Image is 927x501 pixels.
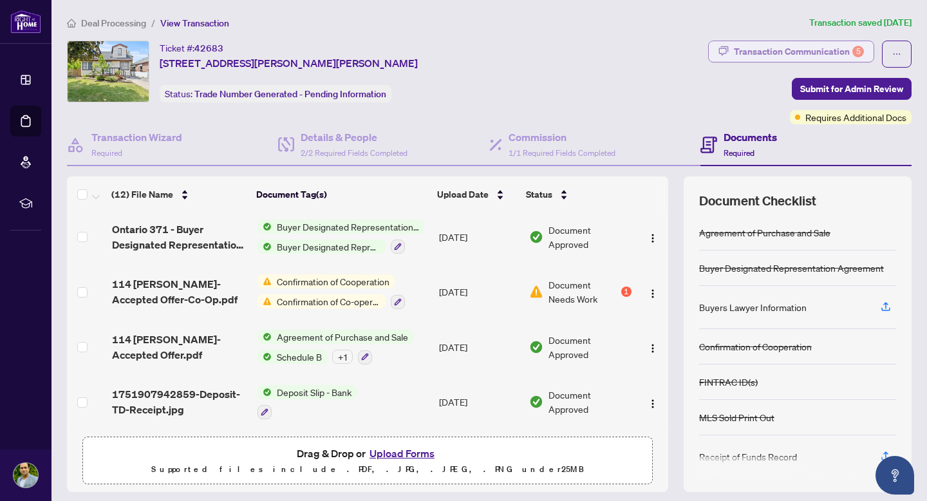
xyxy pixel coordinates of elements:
span: Trade Number Generated - Pending Information [194,88,386,100]
span: Deal Processing [81,17,146,29]
span: Deposit Slip - Bank [272,385,357,399]
span: 42683 [194,43,223,54]
span: Submit for Admin Review [800,79,903,99]
span: Required [724,148,754,158]
span: Drag & Drop orUpload FormsSupported files include .PDF, .JPG, .JPEG, .PNG under25MB [83,437,652,485]
span: Document Approved [548,388,632,416]
div: FINTRAC ID(s) [699,375,758,389]
img: Status Icon [257,220,272,234]
td: [DATE] [434,375,524,430]
span: Document Approved [548,333,632,361]
img: IMG-40734881_1.jpg [68,41,149,102]
div: 5 [852,46,864,57]
button: Logo [642,337,663,357]
h4: Details & People [301,129,407,145]
th: Upload Date [432,176,521,213]
span: ellipsis [892,50,901,59]
img: Logo [648,288,658,299]
td: [DATE] [434,264,524,319]
img: Status Icon [257,350,272,364]
span: 1751907942859-Deposit-TD-Receipt.jpg [112,386,247,417]
span: Agreement of Purchase and Sale [272,330,413,344]
img: Document Status [529,395,543,409]
button: Status IconDeposit Slip - Bank [257,385,357,420]
button: Logo [642,392,663,412]
button: Logo [642,227,663,247]
img: Status Icon [257,274,272,288]
div: Status: [160,85,391,102]
span: Ontario 371 - Buyer Designated Representation Agreement - Authority for Purchase or Lease 1.pdf [112,222,247,252]
span: 114 [PERSON_NAME]- Accepted Offer.pdf [112,332,247,363]
div: Receipt of Funds Record [699,449,797,464]
img: Logo [648,233,658,243]
li: / [151,15,155,30]
span: 1/1 Required Fields Completed [509,148,615,158]
h4: Commission [509,129,615,145]
span: Buyer Designated Representation Agreement [272,220,424,234]
span: Confirmation of Cooperation [272,274,395,288]
span: Drag & Drop or [297,445,438,462]
img: Document Status [529,340,543,354]
img: Status Icon [257,385,272,399]
button: Status IconConfirmation of CooperationStatus IconConfirmation of Co-operation and Representation—... [257,274,405,309]
span: Upload Date [437,187,489,202]
div: Transaction Communication [734,41,864,62]
div: Ticket #: [160,41,223,55]
img: Status Icon [257,330,272,344]
td: [DATE] [434,319,524,375]
button: Upload Forms [366,445,438,462]
th: Status [521,176,633,213]
span: Status [526,187,552,202]
h4: Transaction Wizard [91,129,182,145]
span: Document Approved [548,223,632,251]
td: [DATE] [434,209,524,265]
span: 114 [PERSON_NAME]- Accepted Offer-Co-Op.pdf [112,276,247,307]
span: Buyer Designated Representation Agreement [272,240,386,254]
th: Document Tag(s) [251,176,432,213]
div: 1 [621,287,632,297]
img: Document Status [529,230,543,244]
span: View Transaction [160,17,229,29]
img: Status Icon [257,240,272,254]
div: Confirmation of Cooperation [699,339,812,354]
img: Logo [648,343,658,354]
p: Supported files include .PDF, .JPG, .JPEG, .PNG under 25 MB [91,462,644,477]
h4: Documents [724,129,777,145]
img: Profile Icon [14,463,38,487]
span: Schedule B [272,350,327,364]
img: logo [10,10,41,33]
div: Buyers Lawyer Information [699,300,807,314]
div: + 1 [332,350,353,364]
div: Agreement of Purchase and Sale [699,225,830,240]
button: Status IconBuyer Designated Representation AgreementStatus IconBuyer Designated Representation Ag... [257,220,424,254]
span: Document Needs Work [548,278,619,306]
button: Transaction Communication5 [708,41,874,62]
article: Transaction saved [DATE] [809,15,912,30]
img: Logo [648,399,658,409]
span: home [67,19,76,28]
span: [STREET_ADDRESS][PERSON_NAME][PERSON_NAME] [160,55,418,71]
span: Requires Additional Docs [805,110,906,124]
img: Status Icon [257,294,272,308]
span: 2/2 Required Fields Completed [301,148,407,158]
span: Confirmation of Co-operation and Representation—Buyer/Seller [272,294,386,308]
button: Submit for Admin Review [792,78,912,100]
div: Buyer Designated Representation Agreement [699,261,884,275]
th: (12) File Name [106,176,251,213]
span: (12) File Name [111,187,173,202]
button: Status IconAgreement of Purchase and SaleStatus IconSchedule B+1 [257,330,413,364]
span: Document Checklist [699,192,816,210]
span: Required [91,148,122,158]
div: MLS Sold Print Out [699,410,774,424]
img: Document Status [529,285,543,299]
button: Open asap [876,456,914,495]
button: Logo [642,281,663,302]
